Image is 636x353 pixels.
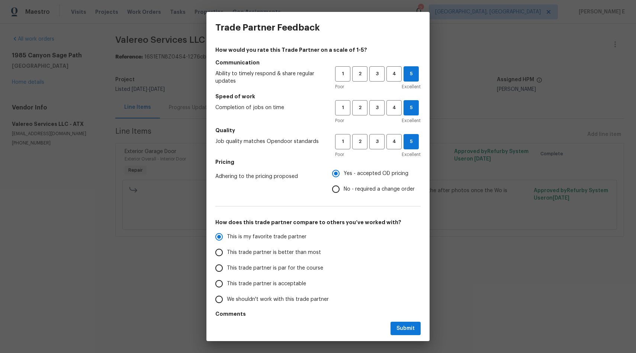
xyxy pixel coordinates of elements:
button: 3 [369,134,385,149]
span: 3 [370,137,384,146]
span: We shouldn't work with this trade partner [227,296,329,303]
button: 2 [352,100,367,115]
span: 4 [387,137,401,146]
h3: Trade Partner Feedback [215,22,320,33]
button: 4 [386,134,402,149]
span: Adhering to the pricing proposed [215,173,320,180]
span: 4 [387,70,401,78]
h5: Speed of work [215,93,421,100]
button: 4 [386,66,402,82]
span: 1 [336,104,350,112]
span: Poor [335,83,344,90]
span: 2 [353,137,367,146]
button: 1 [335,134,350,149]
span: 3 [370,104,384,112]
button: 2 [352,66,367,82]
span: Excellent [402,151,421,158]
span: 5 [404,104,418,112]
h5: Quality [215,127,421,134]
button: 3 [369,100,385,115]
span: 5 [404,70,418,78]
span: This trade partner is acceptable [227,280,306,288]
button: 5 [404,66,419,82]
span: Yes - accepted OD pricing [344,170,408,178]
h5: How does this trade partner compare to others you’ve worked with? [215,219,421,226]
button: 5 [404,100,419,115]
span: No - required a change order [344,185,415,193]
span: Excellent [402,83,421,90]
button: 3 [369,66,385,82]
div: Pricing [332,166,421,197]
h5: Comments [215,310,421,318]
span: Job quality matches Opendoor standards [215,138,323,145]
button: 1 [335,66,350,82]
span: 1 [336,70,350,78]
h5: Pricing [215,158,421,166]
span: Poor [335,151,344,158]
h5: Communication [215,59,421,66]
span: This is my favorite trade partner [227,233,306,241]
span: 4 [387,104,401,112]
span: Poor [335,117,344,124]
span: 1 [336,137,350,146]
h4: How would you rate this Trade Partner on a scale of 1-5? [215,46,421,54]
span: Completion of jobs on time [215,104,323,111]
span: 3 [370,70,384,78]
span: 5 [404,137,418,146]
span: Excellent [402,117,421,124]
button: Submit [391,322,421,335]
span: Ability to timely respond & share regular updates [215,70,323,85]
button: 5 [404,134,419,149]
span: 2 [353,70,367,78]
span: This trade partner is par for the course [227,264,323,272]
span: This trade partner is better than most [227,249,321,257]
span: 2 [353,104,367,112]
button: 4 [386,100,402,115]
button: 1 [335,100,350,115]
span: Submit [396,324,415,333]
button: 2 [352,134,367,149]
div: How does this trade partner compare to others you’ve worked with? [215,229,421,307]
